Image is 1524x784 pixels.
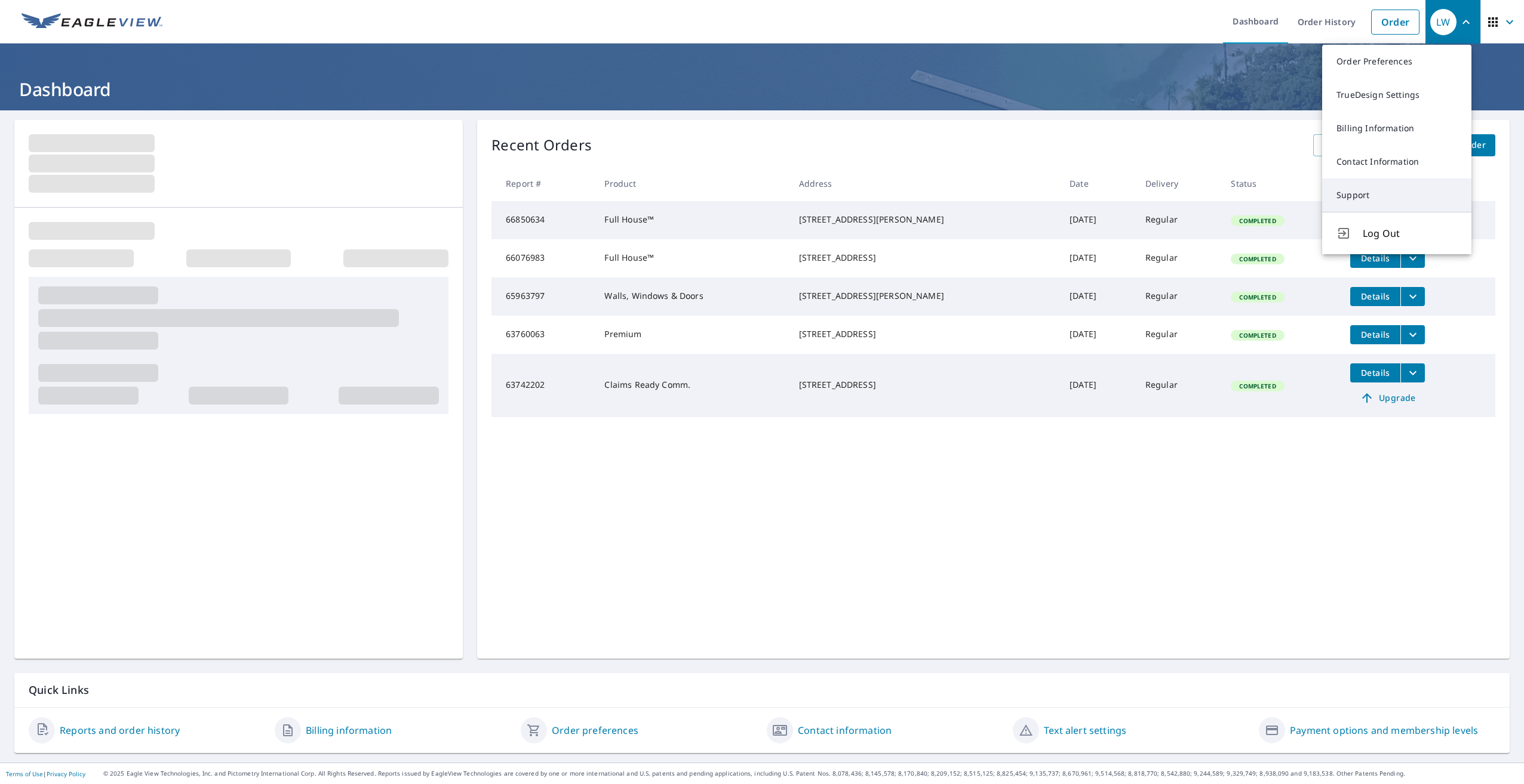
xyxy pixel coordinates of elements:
td: Regular [1136,354,1222,417]
td: 65963797 [491,277,595,316]
td: 66076983 [491,239,595,277]
span: Details [1357,367,1393,378]
a: Text alert settings [1044,723,1126,737]
h1: Dashboard [14,77,1510,101]
a: Upgrade [1350,388,1425,408]
th: Product [595,166,789,201]
td: Claims Ready Comm. [595,354,789,417]
td: Regular [1136,239,1222,277]
span: Completed [1232,331,1283,339]
td: [DATE] [1060,354,1136,417]
div: [STREET_ADDRESS][PERSON_NAME] [799,290,1051,302]
a: Privacy Policy [47,770,85,778]
td: Regular [1136,201,1222,239]
a: Payment options and membership levels [1290,723,1478,737]
span: Completed [1232,217,1283,225]
p: © 2025 Eagle View Technologies, Inc. and Pictometry International Corp. All Rights Reserved. Repo... [103,769,1518,778]
div: [STREET_ADDRESS] [799,328,1051,340]
a: TrueDesign Settings [1322,78,1471,112]
button: filesDropdownBtn-63742202 [1400,363,1425,382]
span: Log Out [1363,226,1457,240]
td: Regular [1136,277,1222,316]
td: 66850634 [491,201,595,239]
span: Completed [1232,255,1283,263]
th: Delivery [1136,166,1222,201]
td: [DATE] [1060,277,1136,316]
a: Reports and order history [60,723,180,737]
div: [STREET_ADDRESS][PERSON_NAME] [799,214,1051,226]
button: detailsBtn-66076983 [1350,249,1400,268]
td: [DATE] [1060,316,1136,354]
th: Date [1060,166,1136,201]
button: filesDropdownBtn-63760063 [1400,325,1425,344]
span: Details [1357,329,1393,340]
td: [DATE] [1060,239,1136,277]
td: Premium [595,316,789,354]
a: Order preferences [552,723,638,737]
span: Completed [1232,382,1283,390]
a: Billing Information [1322,112,1471,145]
a: Order Preferences [1322,45,1471,78]
th: Status [1221,166,1341,201]
th: Report # [491,166,595,201]
p: Recent Orders [491,134,592,156]
td: Regular [1136,316,1222,354]
td: Walls, Windows & Doors [595,277,789,316]
a: Contact Information [1322,145,1471,178]
p: Quick Links [29,683,1495,697]
a: Billing information [306,723,392,737]
span: Details [1357,252,1393,264]
a: Terms of Use [6,770,43,778]
button: filesDropdownBtn-66076983 [1400,249,1425,268]
td: [DATE] [1060,201,1136,239]
a: Support [1322,178,1471,212]
a: Order [1371,10,1419,35]
td: 63742202 [491,354,595,417]
button: detailsBtn-63760063 [1350,325,1400,344]
a: View All Orders [1313,134,1398,156]
th: Address [789,166,1061,201]
button: detailsBtn-65963797 [1350,287,1400,306]
div: [STREET_ADDRESS] [799,379,1051,391]
a: Contact information [798,723,892,737]
button: Log Out [1322,212,1471,254]
td: 63760063 [491,316,595,354]
button: filesDropdownBtn-65963797 [1400,287,1425,306]
button: detailsBtn-63742202 [1350,363,1400,382]
span: Upgrade [1357,391,1418,405]
img: EV Logo [21,13,162,31]
div: LW [1430,9,1457,35]
p: | [6,770,85,777]
span: Completed [1232,293,1283,301]
td: Full House™ [595,201,789,239]
td: Full House™ [595,239,789,277]
span: Details [1357,291,1393,302]
div: [STREET_ADDRESS] [799,252,1051,264]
